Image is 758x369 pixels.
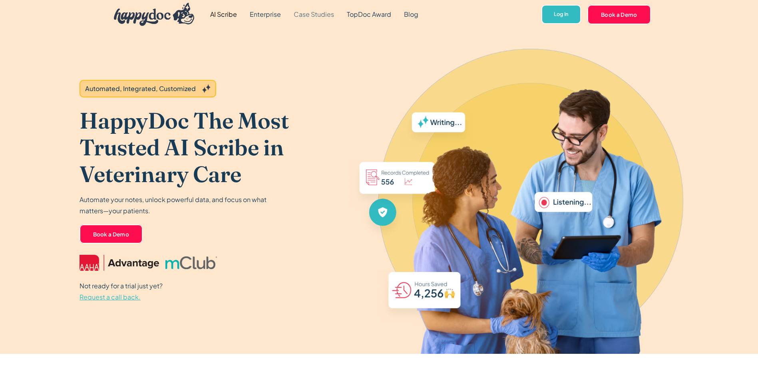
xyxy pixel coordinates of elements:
span: Request a call back. [80,293,141,301]
img: mclub logo [165,256,217,269]
a: Log In [541,5,581,24]
a: home [107,1,195,28]
img: HappyDoc Logo: A happy dog with his ear up, listening. [114,3,195,26]
img: Grey sparkles. [202,84,211,93]
a: Book a Demo [587,5,651,24]
p: Not ready for a trial just yet? [80,280,163,303]
div: Automated, Integrated, Customized [85,84,196,93]
p: Automate your notes, unlock powerful data, and focus on what matters—your patients. [80,194,271,216]
h1: HappyDoc The Most Trusted AI Scribe in Veterinary Care [80,107,349,188]
a: Book a Demo [80,224,143,244]
img: AAHA Advantage logo [80,255,159,271]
